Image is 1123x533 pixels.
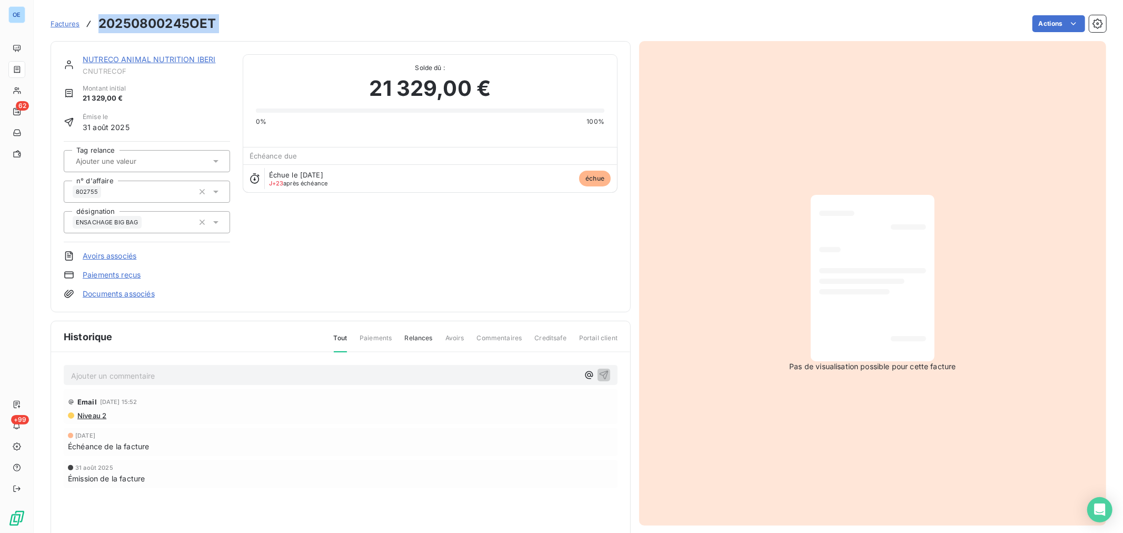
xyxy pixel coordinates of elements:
[77,398,97,406] span: Email
[477,333,522,351] span: Commentaires
[360,333,392,351] span: Paiements
[68,441,149,452] span: Échéance de la facture
[75,156,181,166] input: Ajouter une valeur
[8,510,25,527] img: Logo LeanPay
[579,171,611,186] span: échue
[445,333,464,351] span: Avoirs
[11,415,29,425] span: +99
[404,333,432,351] span: Relances
[64,330,113,344] span: Historique
[16,101,29,111] span: 62
[269,180,328,186] span: après échéance
[83,93,126,104] span: 21 329,00 €
[51,18,79,29] a: Factures
[587,117,604,126] span: 100%
[369,73,491,104] span: 21 329,00 €
[269,171,323,179] span: Échue le [DATE]
[83,270,141,280] a: Paiements reçus
[789,361,956,372] span: Pas de visualisation possible pour cette facture
[76,411,106,420] span: Niveau 2
[83,251,136,261] a: Avoirs associés
[256,63,604,73] span: Solde dû :
[83,67,230,75] span: CNUTRECOF
[534,333,567,351] span: Creditsafe
[75,465,113,471] span: 31 août 2025
[68,473,145,484] span: Émission de la facture
[98,14,216,33] h3: 20250800245OET
[8,6,25,23] div: OE
[250,152,297,160] span: Échéance due
[1087,497,1112,522] div: Open Intercom Messenger
[75,432,95,439] span: [DATE]
[334,333,347,352] span: Tout
[100,399,137,405] span: [DATE] 15:52
[83,289,155,299] a: Documents associés
[76,219,138,225] span: ENSACHAGE BIG BAG
[1032,15,1085,32] button: Actions
[83,122,130,133] span: 31 août 2025
[579,333,618,351] span: Portail client
[83,112,130,122] span: Émise le
[51,19,79,28] span: Factures
[76,189,98,195] span: 802755
[83,84,126,93] span: Montant initial
[269,180,284,187] span: J+23
[83,55,216,64] a: NUTRECO ANIMAL NUTRITION IBERI
[256,117,266,126] span: 0%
